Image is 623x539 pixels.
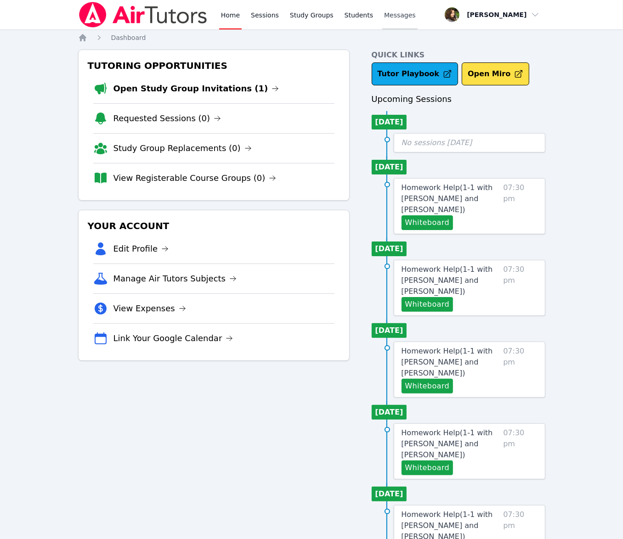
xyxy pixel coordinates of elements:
a: Requested Sessions (0) [113,112,221,125]
span: Homework Help ( 1-1 with [PERSON_NAME] and [PERSON_NAME] ) [402,347,493,377]
span: 07:30 pm [503,346,537,393]
span: Messages [384,11,416,20]
li: [DATE] [372,487,407,501]
a: Dashboard [111,33,146,42]
a: View Expenses [113,302,186,315]
span: Homework Help ( 1-1 with [PERSON_NAME] and [PERSON_NAME] ) [402,183,493,214]
a: Homework Help(1-1 with [PERSON_NAME] and [PERSON_NAME]) [402,346,500,379]
button: Whiteboard [402,215,453,230]
a: Tutor Playbook [372,62,459,85]
img: Air Tutors [78,2,208,28]
a: Edit Profile [113,242,169,255]
button: Whiteboard [402,460,453,475]
h3: Upcoming Sessions [372,93,545,106]
span: 07:30 pm [503,264,537,312]
span: Dashboard [111,34,146,41]
button: Whiteboard [402,297,453,312]
span: 07:30 pm [503,182,537,230]
li: [DATE] [372,160,407,174]
h3: Your Account [86,218,342,234]
li: [DATE] [372,115,407,129]
h4: Quick Links [372,50,545,61]
a: Study Group Replacements (0) [113,142,252,155]
a: Link Your Google Calendar [113,332,233,345]
a: Homework Help(1-1 with [PERSON_NAME] and [PERSON_NAME]) [402,182,500,215]
a: Homework Help(1-1 with [PERSON_NAME] and [PERSON_NAME]) [402,427,500,460]
a: Homework Help(1-1 with [PERSON_NAME] and [PERSON_NAME]) [402,264,500,297]
li: [DATE] [372,323,407,338]
a: View Registerable Course Groups (0) [113,172,277,185]
button: Open Miro [462,62,529,85]
nav: Breadcrumb [78,33,545,42]
li: [DATE] [372,405,407,420]
button: Whiteboard [402,379,453,393]
span: Homework Help ( 1-1 with [PERSON_NAME] and [PERSON_NAME] ) [402,428,493,459]
span: 07:30 pm [503,427,537,475]
li: [DATE] [372,241,407,256]
span: Homework Help ( 1-1 with [PERSON_NAME] and [PERSON_NAME] ) [402,265,493,296]
span: No sessions [DATE] [402,138,472,147]
a: Open Study Group Invitations (1) [113,82,279,95]
h3: Tutoring Opportunities [86,57,342,74]
a: Manage Air Tutors Subjects [113,272,237,285]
